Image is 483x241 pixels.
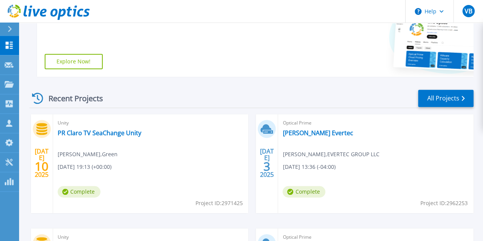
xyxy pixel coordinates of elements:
span: 10 [35,163,48,170]
div: [DATE] 2025 [34,149,49,177]
span: [PERSON_NAME] , Green [58,150,118,159]
span: [DATE] 19:13 (+00:00) [58,163,111,171]
span: 3 [263,163,270,170]
span: [PERSON_NAME] , EVERTEC GROUP LLC [283,150,379,159]
span: Project ID: 2962253 [420,199,468,207]
a: All Projects [418,90,473,107]
span: Complete [58,186,100,197]
a: Explore Now! [45,54,103,69]
span: Project ID: 2971425 [195,199,242,207]
div: [DATE] 2025 [260,149,274,177]
span: Unity [58,119,244,127]
a: [PERSON_NAME] Evertec [283,129,353,137]
div: Recent Projects [29,89,113,108]
span: Optical Prime [283,119,469,127]
span: [DATE] 13:36 (-04:00) [283,163,335,171]
a: PR Claro TV SeaChange Unity [58,129,141,137]
span: VB [464,8,472,14]
span: Complete [283,186,325,197]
